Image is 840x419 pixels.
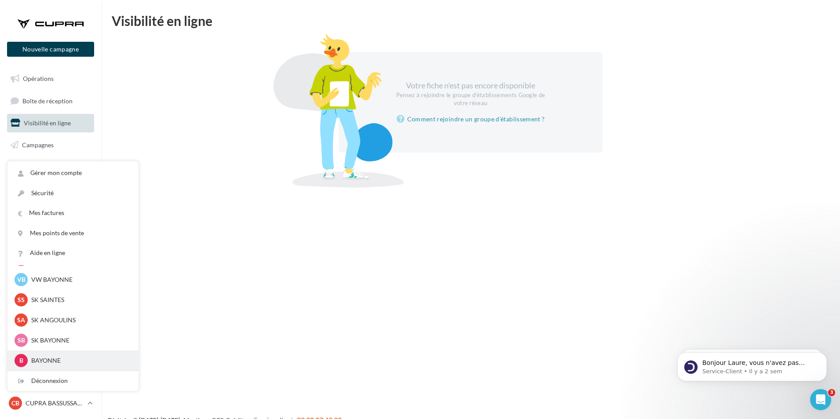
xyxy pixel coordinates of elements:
[7,163,139,183] a: Gérer mon compte
[17,275,26,284] span: VB
[22,97,73,104] span: Boîte de réception
[22,141,54,149] span: Campagnes
[5,158,96,176] a: Contacts
[7,223,139,243] a: Mes points de vente
[5,201,96,220] a: Calendrier
[7,243,139,263] a: Aide en ligne
[7,203,139,223] a: Mes factures
[23,75,54,82] span: Opérations
[11,399,19,408] span: CB
[395,80,546,107] div: Votre fiche n'est pas encore disponible
[828,389,835,396] span: 3
[5,223,96,249] a: PLV et print personnalisable
[7,395,94,412] a: CB CUPRA BASSUSSARRY
[31,275,128,284] p: VW BAYONNE
[31,295,128,304] p: SK SAINTES
[24,119,71,127] span: Visibilité en ligne
[7,183,139,203] a: Sécurité
[7,371,139,391] div: Déconnexion
[18,295,25,304] span: SS
[18,336,25,345] span: SB
[5,114,96,132] a: Visibilité en ligne
[7,42,94,57] button: Nouvelle campagne
[397,114,545,124] a: Comment rejoindre un groupe d'établissement ?
[664,334,840,395] iframe: Intercom notifications message
[17,316,25,324] span: SA
[31,316,128,324] p: SK ANGOULINS
[112,14,829,27] div: Visibilité en ligne
[5,69,96,88] a: Opérations
[5,91,96,110] a: Boîte de réception
[395,91,546,107] div: Pensez à rejoindre le groupe d'établissements Google de votre réseau
[19,356,23,365] span: B
[31,336,128,345] p: SK BAYONNE
[5,136,96,154] a: Campagnes
[31,356,128,365] p: BAYONNE
[5,179,96,198] a: Médiathèque
[810,389,831,410] iframe: Intercom live chat
[26,399,84,408] p: CUPRA BASSUSSARRY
